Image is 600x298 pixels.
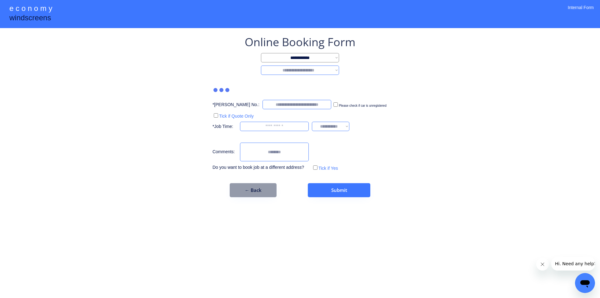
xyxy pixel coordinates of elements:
iframe: Button to launch messaging window [575,273,595,293]
label: Tick if Yes [318,166,338,171]
div: Comments: [212,149,237,155]
span: Hi. Need any help? [4,4,45,9]
button: ← Back [230,183,277,197]
label: Please check if car is unregistered [339,104,386,107]
div: Do you want to book job at a different address? [212,164,309,171]
div: Internal Form [568,5,594,19]
div: e c o n o m y [9,3,52,15]
label: Tick if Quote Only [219,114,254,119]
div: Online Booking Form [245,34,355,50]
iframe: Message from company [551,257,595,271]
div: *[PERSON_NAME] No.: [212,102,259,108]
iframe: Close message [536,258,549,271]
div: windscreens [9,12,51,25]
div: *Job Time: [212,124,237,130]
button: Submit [308,183,370,197]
